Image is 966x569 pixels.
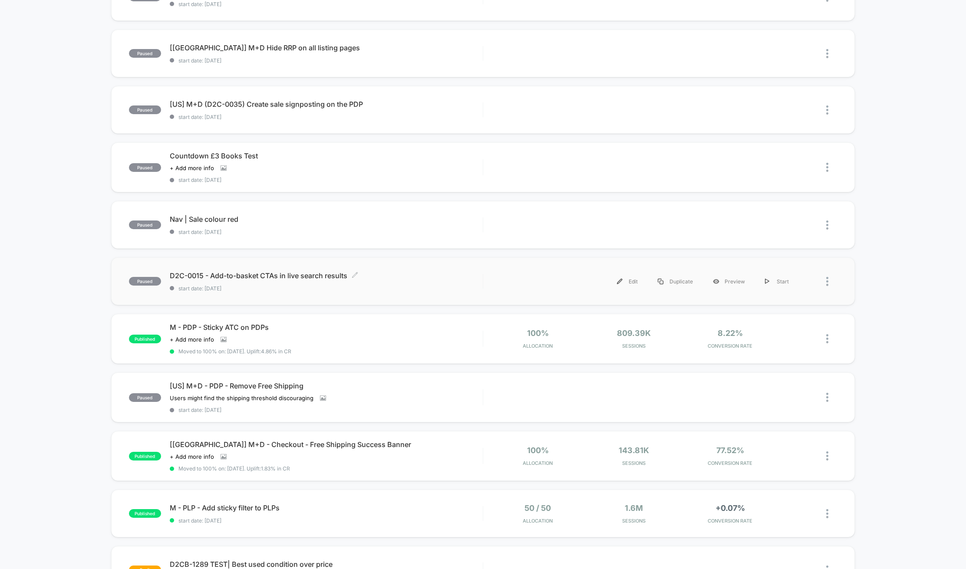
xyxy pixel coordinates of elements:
span: 100% [527,329,549,338]
span: 8.22% [718,329,743,338]
img: menu [617,279,623,284]
span: Users might find the shipping threshold discouraging [170,395,313,401]
span: start date: [DATE] [170,407,483,413]
span: 50 / 50 [524,503,551,513]
img: close [826,220,828,230]
span: + Add more info [170,164,214,171]
img: close [826,451,828,460]
img: menu [658,279,663,284]
span: [US] M+D (D2C-0035) Create sale signposting on the PDP [170,100,483,109]
span: published [129,452,161,460]
span: paused [129,163,161,172]
span: Countdown £3 Books Test [170,151,483,160]
span: [[GEOGRAPHIC_DATA]] M+D - Checkout - Free Shipping Success Banner [170,440,483,449]
span: Sessions [588,460,680,466]
span: 77.52% [716,446,744,455]
span: paused [129,220,161,229]
span: CONVERSION RATE [684,518,776,524]
span: [[GEOGRAPHIC_DATA]] M+D Hide RRP on all listing pages [170,43,483,52]
span: [US] M+D - PDP - Remove Free Shipping [170,382,483,390]
span: M - PDP - Sticky ATC on PDPs [170,323,483,332]
span: start date: [DATE] [170,177,483,183]
span: paused [129,393,161,402]
span: Sessions [588,343,680,349]
span: D2CB-1289 TEST| Best used condition over price [170,560,483,569]
img: close [826,393,828,402]
span: start date: [DATE] [170,285,483,292]
span: start date: [DATE] [170,517,483,524]
div: Duplicate [648,272,703,291]
span: Nav | Sale colour red [170,215,483,224]
span: 1.6M [625,503,643,513]
img: close [826,163,828,172]
span: 143.81k [619,446,649,455]
span: Allocation [523,460,553,466]
span: 100% [527,446,549,455]
span: + Add more info [170,453,214,460]
span: Allocation [523,518,553,524]
span: Moved to 100% on: [DATE] . Uplift: 4.86% in CR [178,348,291,355]
span: M - PLP - Add sticky filter to PLPs [170,503,483,512]
img: close [826,277,828,286]
img: menu [765,279,769,284]
div: Edit [607,272,648,291]
span: paused [129,105,161,114]
span: Allocation [523,343,553,349]
span: paused [129,277,161,286]
span: published [129,335,161,343]
img: close [826,334,828,343]
span: start date: [DATE] [170,1,483,7]
span: CONVERSION RATE [684,460,776,466]
span: paused [129,49,161,58]
span: start date: [DATE] [170,57,483,64]
span: Moved to 100% on: [DATE] . Uplift: 1.83% in CR [178,465,290,472]
span: start date: [DATE] [170,229,483,235]
span: + Add more info [170,336,214,343]
span: +0.07% [715,503,745,513]
span: 809.39k [617,329,651,338]
span: D2C-0015 - Add-to-basket CTAs in live search results [170,271,483,280]
span: published [129,509,161,518]
span: Sessions [588,518,680,524]
img: close [826,509,828,518]
span: start date: [DATE] [170,114,483,120]
div: Start [755,272,799,291]
div: Preview [703,272,755,291]
span: CONVERSION RATE [684,343,776,349]
img: close [826,49,828,58]
img: close [826,105,828,115]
